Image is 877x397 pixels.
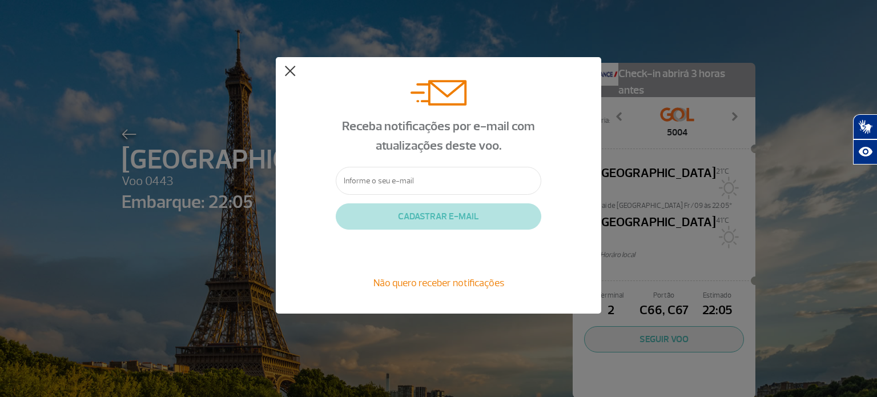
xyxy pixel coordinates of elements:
button: Abrir recursos assistivos. [853,139,877,165]
span: Receba notificações por e-mail com atualizações deste voo. [342,118,535,154]
div: Plugin de acessibilidade da Hand Talk. [853,114,877,165]
button: CADASTRAR E-MAIL [336,203,541,230]
button: Abrir tradutor de língua de sinais. [853,114,877,139]
span: Não quero receber notificações [373,276,504,289]
input: Informe o seu e-mail [336,167,541,195]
